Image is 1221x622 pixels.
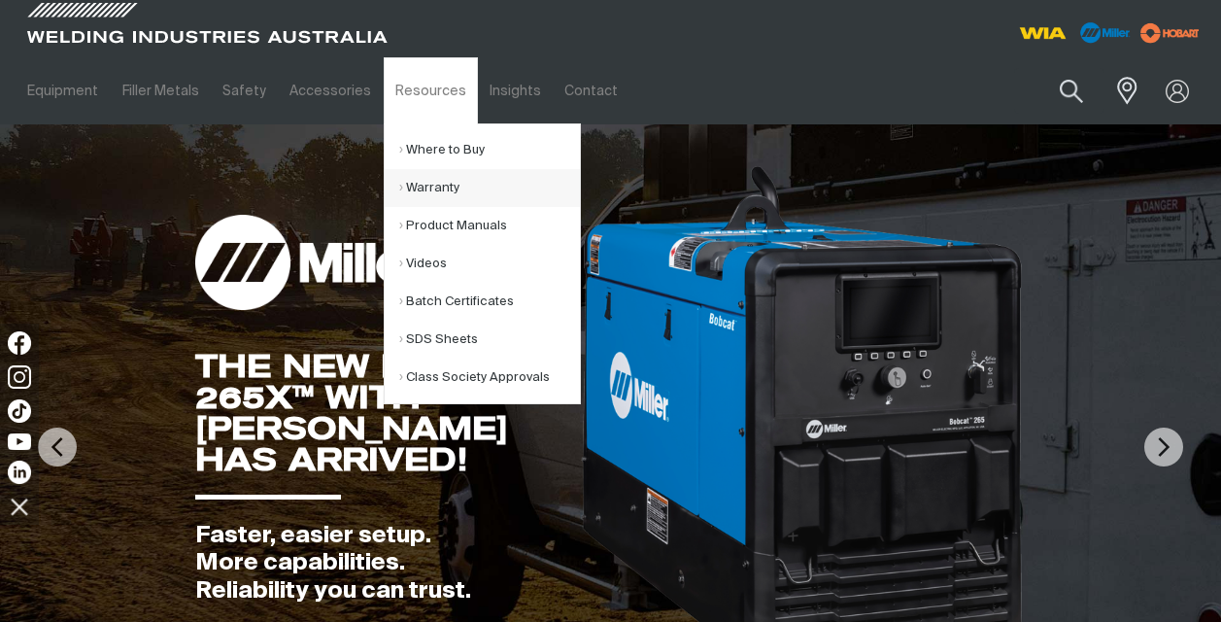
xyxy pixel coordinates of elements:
img: NextArrow [1144,428,1183,466]
a: SDS Sheets [399,321,580,359]
a: Equipment [16,57,110,124]
button: Search products [1038,68,1104,114]
a: Where to Buy [399,131,580,169]
img: YouTube [8,433,31,450]
a: Contact [553,57,629,124]
img: PrevArrow [38,428,77,466]
img: miller [1135,18,1205,48]
a: Filler Metals [110,57,210,124]
a: Class Society Approvals [399,359,580,397]
img: LinkedIn [8,461,31,484]
a: Product Manuals [399,207,580,245]
a: Insights [478,57,553,124]
a: Resources [384,57,478,124]
a: Batch Certificates [399,283,580,321]
nav: Main [16,57,908,124]
img: TikTok [8,399,31,423]
a: Videos [399,245,580,283]
a: Accessories [278,57,383,124]
img: hide socials [3,490,36,523]
div: THE NEW BOBCAT 265X™ WITH [PERSON_NAME] HAS ARRIVED! [195,351,579,475]
img: Facebook [8,331,31,355]
a: Warranty [399,169,580,207]
img: Instagram [8,365,31,389]
ul: Resources Submenu [384,123,581,404]
a: Safety [211,57,278,124]
div: Faster, easier setup. More capabilities. Reliability you can trust. [195,522,579,605]
input: Product name or item number... [1014,68,1104,114]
